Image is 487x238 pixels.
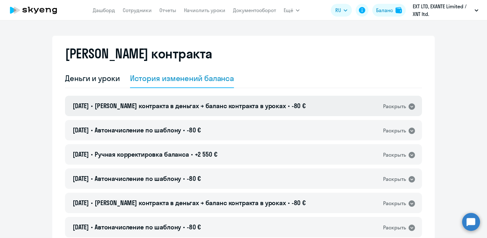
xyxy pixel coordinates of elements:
[91,102,93,110] span: •
[91,199,93,207] span: •
[91,175,93,182] span: •
[383,127,406,135] div: Раскрыть
[65,46,212,61] h2: [PERSON_NAME] контракта
[233,7,276,13] a: Документооборот
[383,199,406,207] div: Раскрыть
[187,223,201,231] span: -80 €
[292,102,306,110] span: -80 €
[372,4,406,17] button: Балансbalance
[123,7,152,13] a: Сотрудники
[95,150,189,158] span: Ручная корректировка баланса
[73,175,89,182] span: [DATE]
[95,223,181,231] span: Автоначисление по шаблону
[383,224,406,232] div: Раскрыть
[288,102,290,110] span: •
[183,175,185,182] span: •
[73,126,89,134] span: [DATE]
[396,7,402,13] img: balance
[284,6,293,14] span: Ещё
[288,199,290,207] span: •
[331,4,352,17] button: RU
[91,223,93,231] span: •
[376,6,393,14] div: Баланс
[130,73,234,83] div: История изменений баланса
[410,3,482,18] button: EXT LTD, ‎EXANTE Limited / XNT ltd.
[284,4,300,17] button: Ещё
[183,126,185,134] span: •
[383,175,406,183] div: Раскрыть
[95,126,181,134] span: Автоначисление по шаблону
[184,7,225,13] a: Начислить уроки
[65,73,120,83] div: Деньги и уроки
[93,7,115,13] a: Дашборд
[159,7,176,13] a: Отчеты
[91,150,93,158] span: •
[183,223,185,231] span: •
[187,175,201,182] span: -80 €
[292,199,306,207] span: -80 €
[383,102,406,110] div: Раскрыть
[95,102,286,110] span: [PERSON_NAME] контракта в деньгах → баланс контракта в уроках
[383,151,406,159] div: Раскрыть
[413,3,472,18] p: EXT LTD, ‎EXANTE Limited / XNT ltd.
[335,6,341,14] span: RU
[95,199,286,207] span: [PERSON_NAME] контракта в деньгах → баланс контракта в уроках
[73,223,89,231] span: [DATE]
[191,150,193,158] span: •
[91,126,93,134] span: •
[73,102,89,110] span: [DATE]
[187,126,201,134] span: -80 €
[73,150,89,158] span: [DATE]
[95,175,181,182] span: Автоначисление по шаблону
[73,199,89,207] span: [DATE]
[195,150,217,158] span: +2 550 €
